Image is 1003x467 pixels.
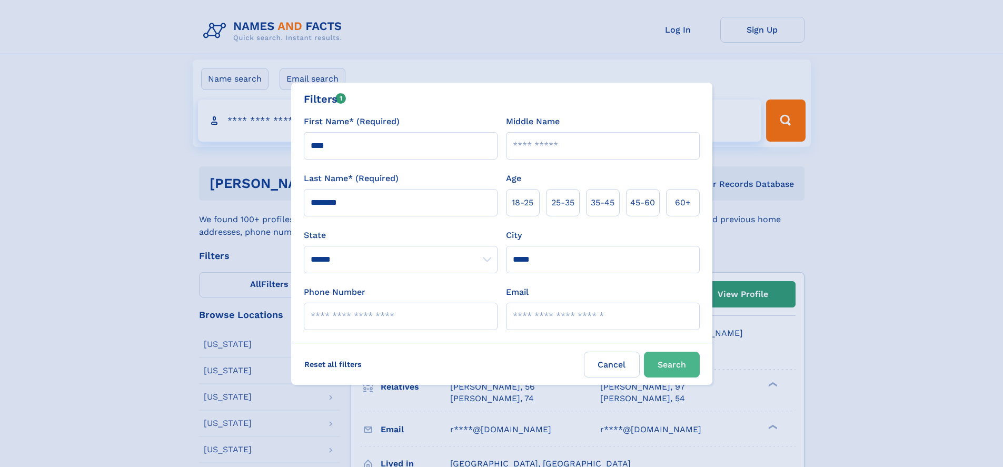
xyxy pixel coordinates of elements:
span: 18‑25 [512,196,533,209]
label: First Name* (Required) [304,115,400,128]
label: Age [506,172,521,185]
label: Middle Name [506,115,560,128]
label: Email [506,286,529,299]
span: 25‑35 [551,196,574,209]
button: Search [644,352,700,377]
label: Last Name* (Required) [304,172,399,185]
label: City [506,229,522,242]
div: Filters [304,91,346,107]
label: Cancel [584,352,640,377]
span: 60+ [675,196,691,209]
label: State [304,229,498,242]
span: 35‑45 [591,196,614,209]
label: Phone Number [304,286,365,299]
span: 45‑60 [630,196,655,209]
label: Reset all filters [297,352,369,377]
